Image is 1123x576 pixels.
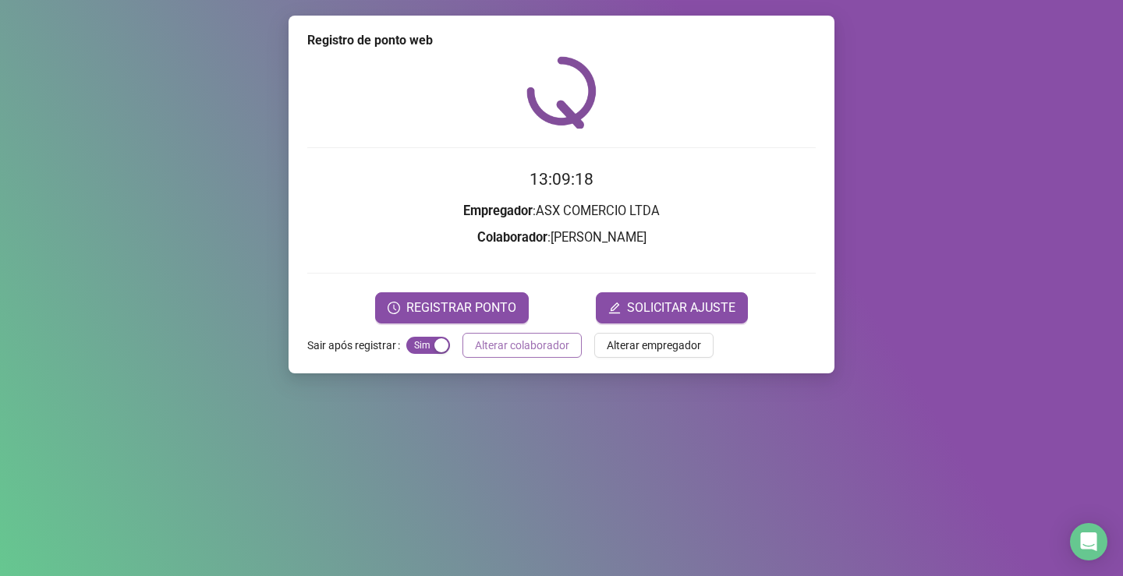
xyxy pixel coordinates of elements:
[594,333,714,358] button: Alterar empregador
[463,203,533,218] strong: Empregador
[307,228,816,248] h3: : [PERSON_NAME]
[388,302,400,314] span: clock-circle
[530,170,593,189] time: 13:09:18
[375,292,529,323] button: REGISTRAR PONTO
[477,230,547,245] strong: Colaborador
[596,292,748,323] button: editSOLICITAR AJUSTE
[462,333,582,358] button: Alterar colaborador
[526,56,597,129] img: QRPoint
[406,299,516,317] span: REGISTRAR PONTO
[307,201,816,221] h3: : ASX COMERCIO LTDA
[608,302,621,314] span: edit
[1070,523,1107,560] div: Open Intercom Messenger
[627,299,735,317] span: SOLICITAR AJUSTE
[307,333,406,358] label: Sair após registrar
[607,337,701,354] span: Alterar empregador
[307,31,816,50] div: Registro de ponto web
[475,337,569,354] span: Alterar colaborador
